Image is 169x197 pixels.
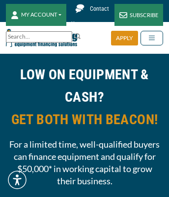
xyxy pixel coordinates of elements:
img: Search [74,32,82,40]
span: Contact Us [71,5,109,27]
span: GET BOTH WITH BEACON! [6,109,163,131]
button: MY ACCOUNT [6,4,66,26]
a: SUBSCRIBE [114,4,163,26]
a: Clear search text [62,33,70,41]
input: Search [6,31,72,43]
h2: LOW ON EQUIPMENT & CASH? [6,64,163,131]
span: For a limited time, well-qualified buyers can finance equipment and qualify for $50,000* in worki... [6,138,163,187]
